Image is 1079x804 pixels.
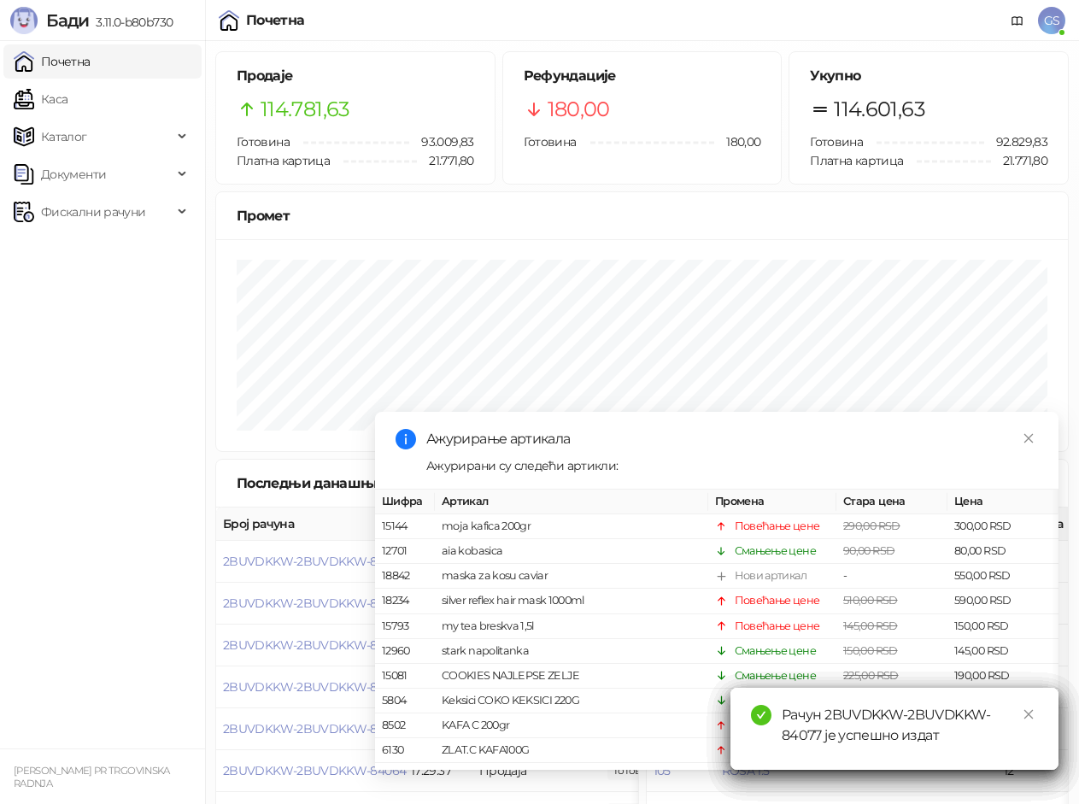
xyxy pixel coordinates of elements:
[1023,432,1035,444] span: close
[435,664,708,689] td: COOKIES NAJLEPSE ZELJE
[237,153,330,168] span: Платна картица
[409,132,473,151] span: 93.009,83
[375,589,435,613] td: 18234
[947,539,1058,564] td: 80,00 RSD
[947,639,1058,664] td: 145,00 RSD
[223,554,406,569] button: 2BUVDKKW-2BUVDKKW-84069
[524,66,761,86] h5: Рефундације
[843,619,898,631] span: 145,00 RSD
[836,490,947,514] th: Стара цена
[375,639,435,664] td: 12960
[524,134,577,150] span: Готовина
[548,93,610,126] span: 180,00
[223,679,406,695] button: 2BUVDKKW-2BUVDKKW-84066
[735,518,820,535] div: Повећање цене
[947,589,1058,613] td: 590,00 RSD
[223,637,405,653] button: 2BUVDKKW-2BUVDKKW-84067
[426,456,1038,475] div: Ажурирани су следећи артикли:
[261,93,350,126] span: 114.781,63
[435,763,708,788] td: specijal yuhor
[1019,429,1038,448] a: Close
[1004,7,1031,34] a: Документација
[426,429,1038,449] div: Ажурирање артикала
[435,713,708,738] td: KAFA C 200gr
[375,564,435,589] td: 18842
[375,713,435,738] td: 8502
[375,613,435,638] td: 15793
[810,153,903,168] span: Платна картица
[751,705,771,725] span: check-circle
[843,544,894,557] span: 90,00 RSD
[735,667,816,684] div: Смањење цене
[810,66,1047,86] h5: Укупно
[435,564,708,589] td: maska za kosu caviar
[435,514,708,539] td: moja kafica 200gr
[435,589,708,613] td: silver reflex hair mask 1000ml
[947,613,1058,638] td: 150,00 RSD
[46,10,89,31] span: Бади
[375,689,435,713] td: 5804
[417,151,473,170] span: 21.771,80
[435,490,708,514] th: Артикал
[237,66,474,86] h5: Продаје
[843,644,898,657] span: 150,00 RSD
[1023,708,1035,720] span: close
[714,132,760,151] span: 180,00
[14,765,170,789] small: [PERSON_NAME] PR TRGOVINSKA RADNJA
[1019,705,1038,724] a: Close
[947,664,1058,689] td: 190,00 RSD
[223,763,406,778] button: 2BUVDKKW-2BUVDKKW-84064
[947,490,1058,514] th: Цена
[836,564,947,589] td: -
[375,539,435,564] td: 12701
[41,120,87,154] span: Каталог
[237,205,1047,226] div: Промет
[223,596,406,611] button: 2BUVDKKW-2BUVDKKW-84068
[947,564,1058,589] td: 550,00 RSD
[435,738,708,763] td: ZLAT.C KAFA100G
[991,151,1047,170] span: 21.771,80
[834,93,925,126] span: 114.601,63
[216,508,404,541] th: Број рачуна
[843,594,898,607] span: 510,00 RSD
[843,519,900,532] span: 290,00 RSD
[735,643,816,660] div: Смањење цене
[246,14,305,27] div: Почетна
[375,763,435,788] td: 14814
[735,592,820,609] div: Повећање цене
[735,543,816,560] div: Смањење цене
[810,134,863,150] span: Готовина
[435,613,708,638] td: my tea breskva 1,5l
[947,514,1058,539] td: 300,00 RSD
[237,134,290,150] span: Готовина
[14,82,67,116] a: Каса
[223,721,405,737] button: 2BUVDKKW-2BUVDKKW-84065
[14,44,91,79] a: Почетна
[89,15,173,30] span: 3.11.0-b80b730
[396,429,416,449] span: info-circle
[735,617,820,634] div: Повећање цене
[435,639,708,664] td: stark napolitanka
[41,157,106,191] span: Документи
[375,738,435,763] td: 6130
[708,490,836,514] th: Промена
[843,669,899,682] span: 225,00 RSD
[782,705,1038,746] div: Рачун 2BUVDKKW-2BUVDKKW-84077 је успешно издат
[435,539,708,564] td: aia kobasica
[10,7,38,34] img: Logo
[375,490,435,514] th: Шифра
[375,664,435,689] td: 15081
[984,132,1047,151] span: 92.829,83
[735,567,806,584] div: Нови артикал
[41,195,145,229] span: Фискални рачуни
[375,514,435,539] td: 15144
[1038,7,1065,34] span: GS
[237,472,463,494] div: Последњи данашњи рачуни
[435,689,708,713] td: Keksici COKO KEKSICI 220G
